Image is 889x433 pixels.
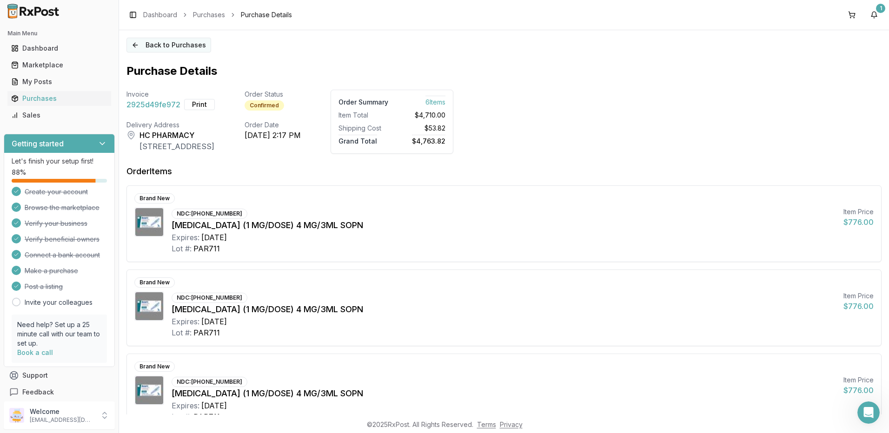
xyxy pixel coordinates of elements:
span: Create your account [25,187,88,197]
span: Post a listing [25,282,63,291]
div: Brand New [134,361,175,372]
div: Order Status [245,90,301,99]
button: Dashboard [4,41,115,56]
div: PAR711 [193,411,220,422]
img: Ozempic (1 MG/DOSE) 4 MG/3ML SOPN [135,292,163,320]
div: Brand New [134,277,175,288]
span: 88 % [12,168,26,177]
nav: breadcrumb [143,10,292,20]
span: $4,763.82 [412,135,445,145]
div: Delivery Address [126,120,215,130]
div: Lot #: [172,411,192,422]
a: Book a call [17,348,53,356]
p: Need help? Set up a 25 minute call with our team to set up. [17,320,101,348]
button: Print [184,99,215,110]
div: NDC: [PHONE_NUMBER] [172,293,247,303]
div: [MEDICAL_DATA] (1 MG/DOSE) 4 MG/3ML SOPN [172,303,836,316]
img: User avatar [9,408,24,423]
div: Lot #: [172,327,192,338]
div: Confirmed [245,100,284,111]
a: Purchases [7,90,111,107]
a: Privacy [500,420,523,428]
div: [DATE] [201,232,227,243]
button: Sales [4,108,115,123]
div: Brand New [134,193,175,203]
div: PAR711 [193,243,220,254]
div: [MEDICAL_DATA] (1 MG/DOSE) 4 MG/3ML SOPN [172,219,836,232]
iframe: Intercom live chat [857,401,880,424]
div: My Posts [11,77,107,86]
div: Order Summary [338,98,388,107]
div: Purchases [11,94,107,103]
span: Purchase Details [241,10,292,20]
button: Back to Purchases [126,38,211,52]
div: NDC: [PHONE_NUMBER] [172,209,247,219]
div: $776.00 [843,216,874,228]
a: Purchases [193,10,225,20]
a: Dashboard [143,10,177,20]
div: [MEDICAL_DATA] (1 MG/DOSE) 4 MG/3ML SOPN [172,387,836,400]
div: HC PHARMACY [139,130,214,141]
span: Connect a bank account [25,250,100,260]
a: My Posts [7,73,111,90]
div: Dashboard [11,44,107,53]
span: Browse the marketplace [25,203,100,212]
span: Feedback [22,387,54,397]
button: Support [4,367,115,384]
div: [DATE] 2:17 PM [245,130,301,141]
button: 1 [867,7,882,22]
span: 2925d49fe972 [126,99,180,110]
a: Sales [7,107,111,124]
div: Order Date [245,120,301,130]
div: PAR711 [193,327,220,338]
div: Expires: [172,316,199,327]
div: $776.00 [843,301,874,312]
span: 6 Item s [425,96,445,106]
div: Order Items [126,165,172,178]
img: RxPost Logo [4,4,63,19]
a: Terms [477,420,496,428]
div: Expires: [172,400,199,411]
button: Feedback [4,384,115,400]
h3: Getting started [12,138,64,149]
div: [DATE] [201,400,227,411]
div: $53.82 [396,124,445,133]
div: Marketplace [11,60,107,70]
div: $776.00 [843,385,874,396]
div: 1 [876,4,885,13]
div: Item Price [843,207,874,216]
div: NDC: [PHONE_NUMBER] [172,377,247,387]
p: [EMAIL_ADDRESS][DOMAIN_NAME] [30,416,94,424]
button: Purchases [4,91,115,106]
span: Make a purchase [25,266,78,276]
div: [STREET_ADDRESS] [139,141,214,152]
span: $4,710.00 [415,111,445,120]
span: Verify beneficial owners [25,235,100,244]
p: Welcome [30,407,94,416]
div: Item Total [338,111,388,120]
span: Verify your business [25,219,87,228]
div: Sales [11,111,107,120]
div: [DATE] [201,316,227,327]
div: Item Price [843,291,874,301]
div: Lot #: [172,243,192,254]
button: My Posts [4,74,115,89]
p: Let's finish your setup first! [12,157,107,166]
img: Ozempic (1 MG/DOSE) 4 MG/3ML SOPN [135,208,163,236]
a: Invite your colleagues [25,298,93,307]
button: Marketplace [4,58,115,72]
h2: Main Menu [7,30,111,37]
h1: Purchase Details [126,64,217,79]
a: Dashboard [7,40,111,57]
div: Invoice [126,90,215,99]
div: Shipping Cost [338,124,388,133]
div: Expires: [172,232,199,243]
div: Item Price [843,375,874,385]
a: Marketplace [7,57,111,73]
img: Ozempic (1 MG/DOSE) 4 MG/3ML SOPN [135,376,163,404]
span: Grand Total [338,135,377,145]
